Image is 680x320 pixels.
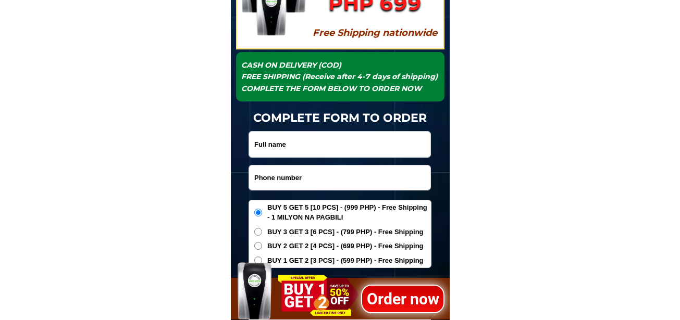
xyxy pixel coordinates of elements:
[267,202,431,223] span: BUY 5 GET 5 [10 PCS] - (999 PHP) - Free Shipping - 1 MILYON NA PAGBILI
[254,228,262,236] input: BUY 3 GET 3 [6 PCS] - (799 PHP) - Free Shipping
[231,109,450,126] h1: COMPLETE FORM TO ORDER
[249,165,430,190] input: Input phone_number
[267,241,424,251] span: BUY 2 GET 2 [4 PCS] - (699 PHP) - Free Shipping
[254,242,262,250] input: BUY 2 GET 2 [4 PCS] - (699 PHP) - Free Shipping
[254,209,262,216] input: BUY 5 GET 5 [10 PCS] - (999 PHP) - Free Shipping - 1 MILYON NA PAGBILI
[361,287,444,310] h1: Order now
[306,26,443,40] h1: Free Shipping nationwide
[241,59,439,94] h1: CASH ON DELIVERY (COD) FREE SHIPPING (Receive after 4-7 days of shipping) COMPLETE THE FORM BELOW...
[318,293,327,312] span: 2
[249,132,430,157] input: Input full_name
[267,227,424,237] span: BUY 3 GET 3 [6 PCS] - (799 PHP) - Free Shipping
[267,255,424,266] span: BUY 1 GET 2 [3 PCS] - (599 PHP) - Free Shipping
[254,257,262,264] input: BUY 1 GET 2 [3 PCS] - (599 PHP) - Free Shipping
